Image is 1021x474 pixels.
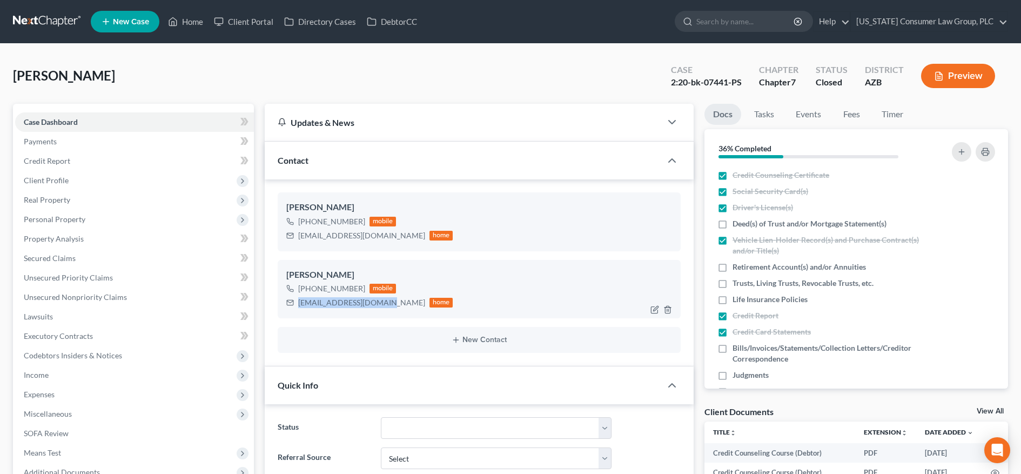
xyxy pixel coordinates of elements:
[361,12,422,31] a: DebtorCC
[15,112,254,132] a: Case Dashboard
[704,406,774,417] div: Client Documents
[851,12,1007,31] a: [US_STATE] Consumer Law Group, PLC
[15,307,254,326] a: Lawsuits
[733,386,923,408] span: Legal Documents Regarding: Lawsuits, Custody Matters, Garnishments, etc.
[925,428,973,436] a: Date Added expand_more
[791,77,796,87] span: 7
[286,201,673,214] div: [PERSON_NAME]
[24,312,53,321] span: Lawsuits
[816,76,848,89] div: Closed
[298,216,365,227] div: [PHONE_NUMBER]
[15,249,254,268] a: Secured Claims
[713,428,736,436] a: Titleunfold_more
[864,428,908,436] a: Extensionunfold_more
[24,448,61,457] span: Means Test
[733,343,923,364] span: Bills/Invoices/Statements/Collection Letters/Creditor Correspondence
[24,176,69,185] span: Client Profile
[733,294,808,305] span: Life Insurance Policies
[13,68,115,83] span: [PERSON_NAME]
[787,104,830,125] a: Events
[24,331,93,341] span: Executory Contracts
[718,144,771,153] strong: 36% Completed
[24,273,113,282] span: Unsecured Priority Claims
[15,424,254,443] a: SOFA Review
[704,443,855,463] td: Credit Counseling Course (Debtor)
[865,64,904,76] div: District
[916,443,982,463] td: [DATE]
[921,64,995,88] button: Preview
[15,268,254,288] a: Unsecured Priority Claims
[24,292,127,302] span: Unsecured Nonpriority Claims
[733,186,808,197] span: Social Security Card(s)
[24,409,72,418] span: Miscellaneous
[671,64,742,76] div: Case
[24,370,49,379] span: Income
[429,298,453,308] div: home
[278,117,649,128] div: Updates & News
[816,64,848,76] div: Status
[278,380,318,390] span: Quick Info
[704,104,741,125] a: Docs
[733,278,874,289] span: Trusts, Living Trusts, Revocable Trusts, etc.
[15,288,254,307] a: Unsecured Nonpriority Claims
[24,390,55,399] span: Expenses
[298,283,365,294] div: [PHONE_NUMBER]
[834,104,869,125] a: Fees
[865,76,904,89] div: AZB
[15,326,254,346] a: Executory Contracts
[163,12,209,31] a: Home
[733,218,886,229] span: Deed(s) of Trust and/or Mortgage Statement(s)
[745,104,783,125] a: Tasks
[733,235,923,256] span: Vehicle Lien-Holder Record(s) and Purchase Contract(s) and/or Title(s)
[984,437,1010,463] div: Open Intercom Messenger
[671,76,742,89] div: 2:20-bk-07441-PS
[733,262,866,272] span: Retirement Account(s) and/or Annuities
[24,429,69,438] span: SOFA Review
[733,326,811,337] span: Credit Card Statements
[733,202,793,213] span: Driver's License(s)
[759,76,798,89] div: Chapter
[279,12,361,31] a: Directory Cases
[15,229,254,249] a: Property Analysis
[977,408,1004,415] a: View All
[24,137,57,146] span: Payments
[298,297,425,308] div: [EMAIL_ADDRESS][DOMAIN_NAME]
[696,11,795,31] input: Search by name...
[855,443,916,463] td: PDF
[370,217,397,226] div: mobile
[209,12,279,31] a: Client Portal
[24,195,70,204] span: Real Property
[967,430,973,436] i: expand_more
[113,18,149,26] span: New Case
[733,170,829,181] span: Credit Counseling Certificate
[814,12,850,31] a: Help
[24,215,85,224] span: Personal Property
[730,430,736,436] i: unfold_more
[298,230,425,241] div: [EMAIL_ADDRESS][DOMAIN_NAME]
[272,448,376,469] label: Referral Source
[24,234,84,243] span: Property Analysis
[759,64,798,76] div: Chapter
[286,269,673,282] div: [PERSON_NAME]
[733,310,778,321] span: Credit Report
[272,417,376,439] label: Status
[24,156,70,165] span: Credit Report
[370,284,397,293] div: mobile
[873,104,912,125] a: Timer
[901,430,908,436] i: unfold_more
[733,370,769,380] span: Judgments
[24,351,122,360] span: Codebtors Insiders & Notices
[15,151,254,171] a: Credit Report
[24,117,78,126] span: Case Dashboard
[15,132,254,151] a: Payments
[24,253,76,263] span: Secured Claims
[286,336,673,344] button: New Contact
[429,231,453,241] div: home
[278,155,308,165] span: Contact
